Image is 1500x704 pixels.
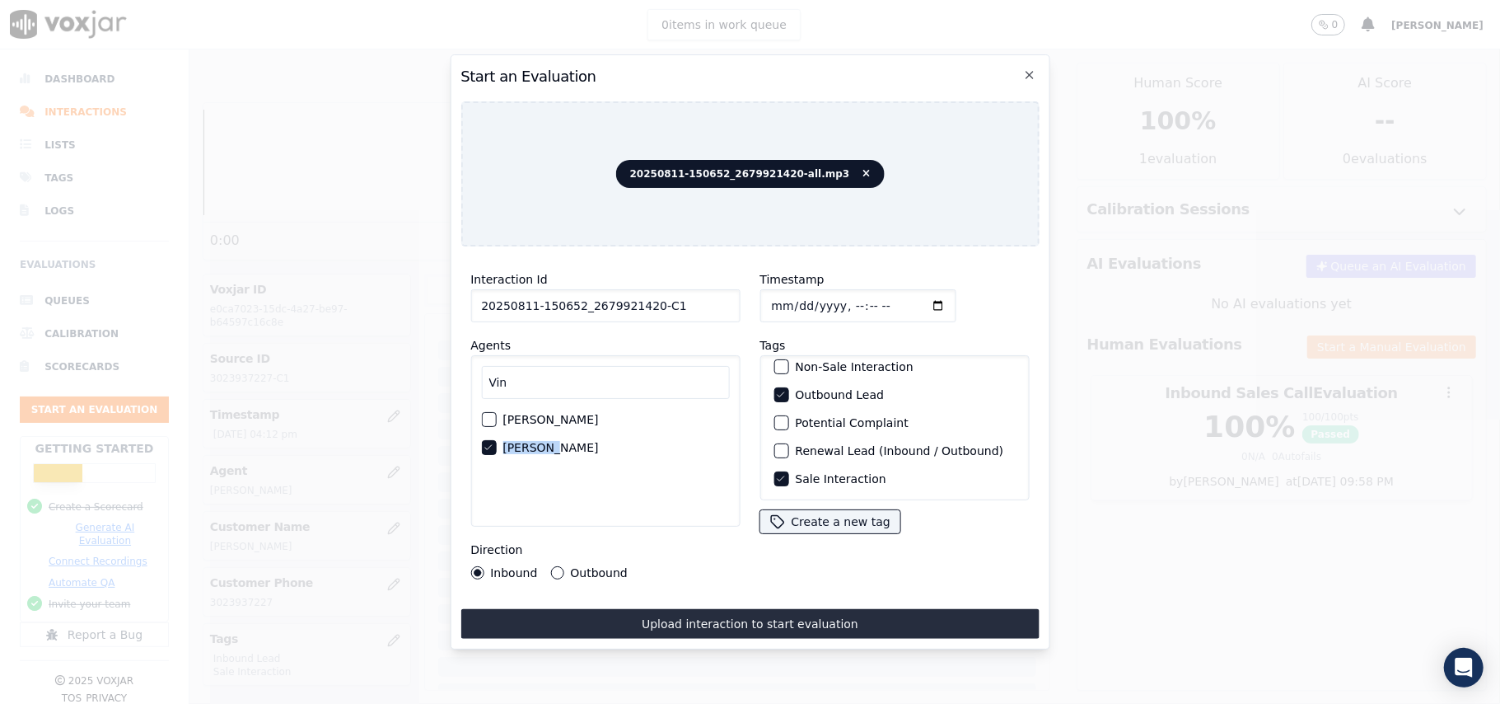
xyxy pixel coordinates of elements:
[1444,648,1484,688] div: Open Intercom Messenger
[502,442,598,453] label: [PERSON_NAME]
[759,510,900,533] button: Create a new tag
[759,339,785,352] label: Tags
[502,414,598,425] label: [PERSON_NAME]
[460,65,1039,88] h2: Start an Evaluation
[470,339,511,352] label: Agents
[470,273,547,286] label: Interaction Id
[795,473,886,485] label: Sale Interaction
[795,389,884,401] label: Outbound Lead
[616,160,885,188] span: 20250811-150652_2679921420-all.mp3
[795,361,913,373] label: Non-Sale Interaction
[481,366,729,399] input: Search Agents...
[470,289,740,322] input: reference id, file name, etc
[759,273,824,286] label: Timestamp
[795,445,1003,457] label: Renewal Lead (Inbound / Outbound)
[795,417,908,429] label: Potential Complaint
[490,567,537,579] label: Inbound
[470,543,522,556] label: Direction
[460,609,1039,639] button: Upload interaction to start evaluation
[570,567,627,579] label: Outbound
